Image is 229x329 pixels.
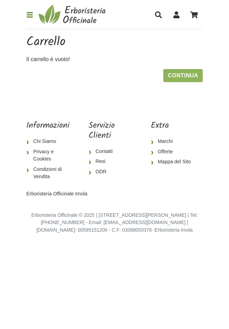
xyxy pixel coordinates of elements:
[26,55,203,64] p: Il carrello è vuoto!
[155,227,193,233] a: Erboristeria Imola
[151,121,203,131] h5: Extra
[151,136,203,147] a: Marchi
[26,147,78,164] a: Privacy e Cookies
[89,146,140,157] a: Contatti
[26,136,78,147] a: Chi Siamo
[89,121,140,141] h5: Servizio Clienti
[26,164,78,182] a: Condizioni di Vendita
[39,4,108,25] img: Erboristeria Officinale
[89,167,140,177] a: ODR
[31,212,198,233] small: Erboristeria Officinale © 2025 | [STREET_ADDRESS][PERSON_NAME] | Tel: [PHONE_NUMBER] - Email: [EM...
[26,191,88,196] a: Erboristeria Officinale Imola
[163,69,203,82] a: Continua
[151,157,203,167] a: Mappa del Sito
[26,121,78,131] h5: Informazioni
[89,156,140,167] a: Resi
[26,35,203,50] h1: Carrello
[151,147,203,157] a: Offerte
